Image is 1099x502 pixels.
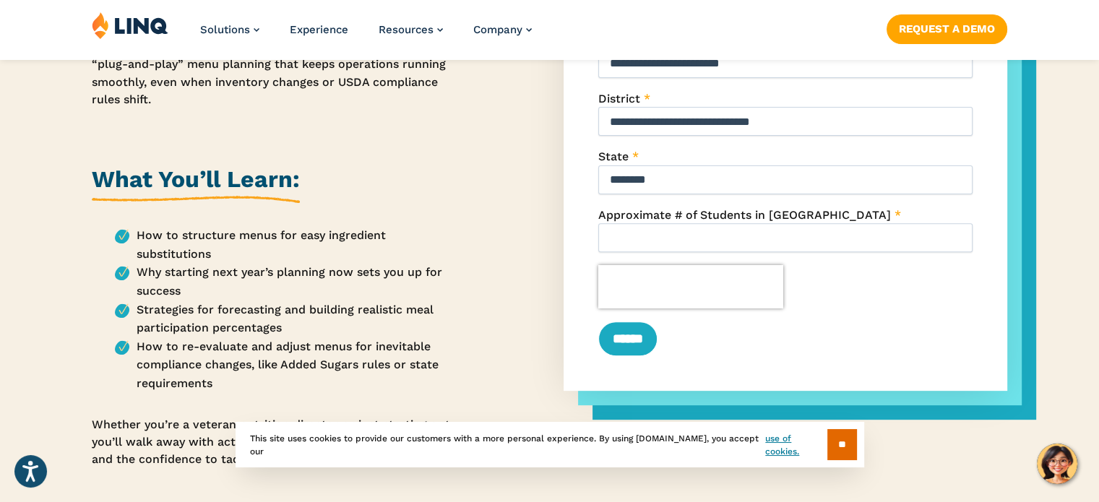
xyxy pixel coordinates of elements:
[379,23,434,36] span: Resources
[598,265,783,308] iframe: reCAPTCHA
[887,14,1007,43] a: Request a Demo
[92,416,457,469] p: Whether you’re a veteran nutrition director or just starting out, you’ll walk away with actionabl...
[92,163,300,203] h2: What You’ll Learn:
[200,12,532,59] nav: Primary Navigation
[379,23,443,36] a: Resources
[598,92,640,105] span: District
[92,12,168,39] img: LINQ | K‑12 Software
[115,226,457,263] li: How to structure menus for easy ingredient substitutions
[236,422,864,467] div: This site uses cookies to provide our customers with a more personal experience. By using [DOMAIN...
[200,23,250,36] span: Solutions
[765,432,827,458] a: use of cookies.
[115,300,457,337] li: Strategies for forecasting and building realistic meal participation percentages
[115,337,457,393] li: How to re-evaluate and adjust menus for inevitable compliance changes, like Added Sugars rules or...
[115,263,457,300] li: Why starting next year’s planning now sets you up for success
[887,12,1007,43] nav: Button Navigation
[473,23,532,36] a: Company
[473,23,522,36] span: Company
[1037,443,1077,484] button: Hello, have a question? Let’s chat.
[290,23,348,36] a: Experience
[598,150,629,163] span: State
[598,208,891,222] span: Approximate # of Students in [GEOGRAPHIC_DATA]
[200,23,259,36] a: Solutions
